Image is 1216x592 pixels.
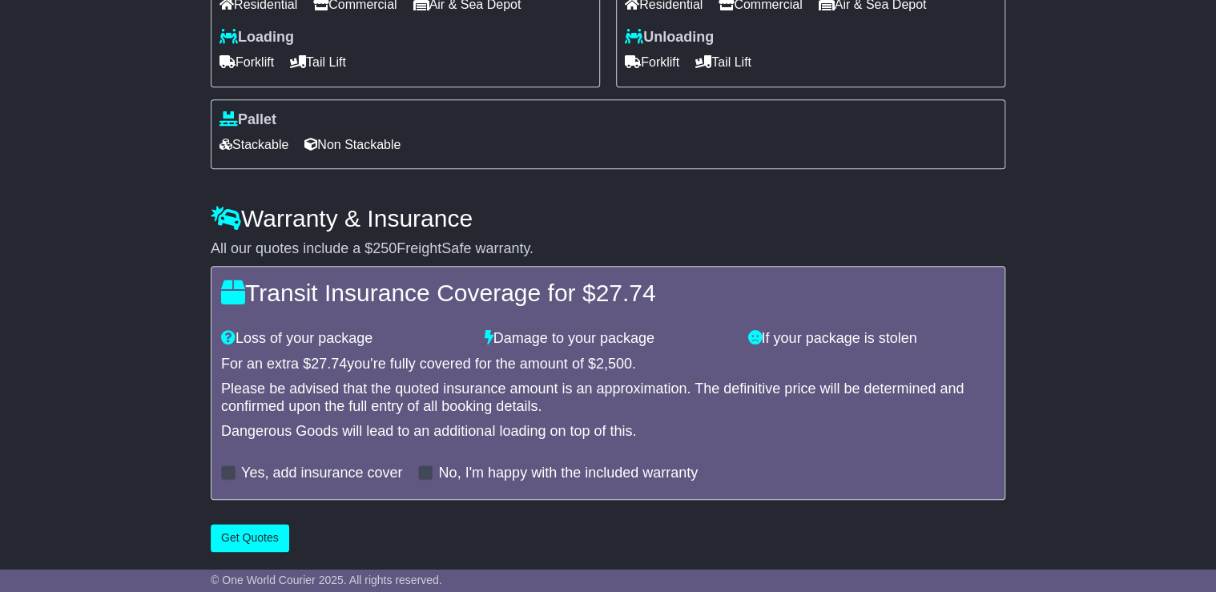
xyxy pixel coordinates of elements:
span: Forklift [625,50,679,75]
div: If your package is stolen [739,330,1003,348]
span: Tail Lift [695,50,751,75]
div: Damage to your package [477,330,740,348]
span: Non Stackable [304,132,401,157]
h4: Warranty & Insurance [211,205,1005,232]
span: Tail Lift [290,50,346,75]
h4: Transit Insurance Coverage for $ [221,280,995,306]
span: 27.74 [595,280,655,306]
button: Get Quotes [211,524,289,552]
span: 250 [372,240,397,256]
span: Stackable [219,132,288,157]
div: Dangerous Goods will lead to an additional loading on top of this. [221,423,995,441]
div: Please be advised that the quoted insurance amount is an approximation. The definitive price will... [221,381,995,415]
span: Forklift [219,50,274,75]
div: All our quotes include a $ FreightSafe warranty. [211,240,1005,258]
span: © One World Courier 2025. All rights reserved. [211,574,442,586]
label: Pallet [219,111,276,129]
label: Unloading [625,29,714,46]
label: Yes, add insurance cover [241,465,402,482]
div: Loss of your package [213,330,477,348]
span: 2,500 [596,356,632,372]
span: 27.74 [311,356,347,372]
label: Loading [219,29,294,46]
div: For an extra $ you're fully covered for the amount of $ . [221,356,995,373]
label: No, I'm happy with the included warranty [438,465,698,482]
